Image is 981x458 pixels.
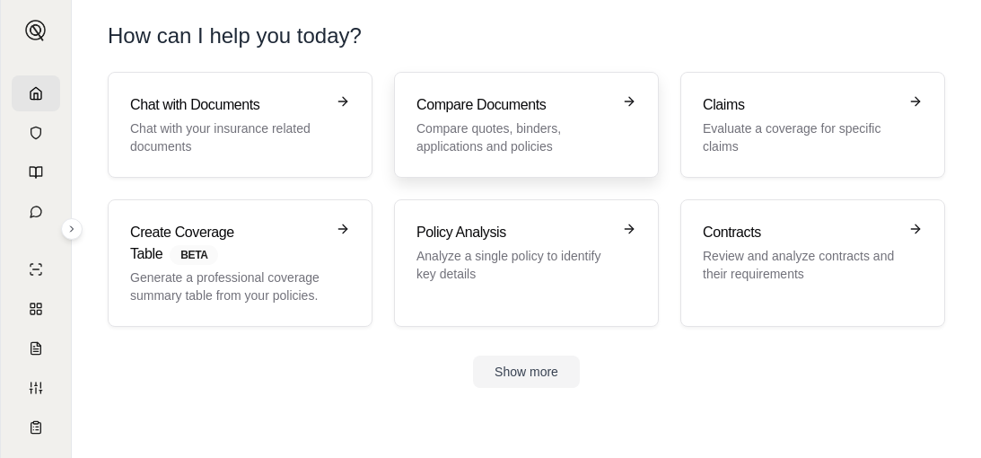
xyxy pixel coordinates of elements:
p: Review and analyze contracts and their requirements [703,247,898,283]
a: Create Coverage TableBETAGenerate a professional coverage summary table from your policies. [108,199,372,327]
a: Chat [12,194,60,230]
a: Policy Comparisons [12,291,60,327]
h3: Policy Analysis [416,222,611,243]
a: Claim Coverage [12,330,60,366]
button: Show more [473,356,580,388]
h1: How can I help you today? [108,22,945,50]
p: Evaluate a coverage for specific claims [703,119,898,155]
h3: Claims [703,94,898,116]
a: ClaimsEvaluate a coverage for specific claims [680,72,945,178]
a: Home [12,75,60,111]
a: Compare DocumentsCompare quotes, binders, applications and policies [394,72,659,178]
a: Single Policy [12,251,60,287]
a: ContractsReview and analyze contracts and their requirements [680,199,945,327]
button: Expand sidebar [18,13,54,48]
a: Chat with DocumentsChat with your insurance related documents [108,72,372,178]
span: BETA [170,245,218,265]
a: Documents Vault [12,115,60,151]
p: Generate a professional coverage summary table from your policies. [130,269,325,304]
h3: Chat with Documents [130,94,325,116]
a: Coverage Table [12,410,60,445]
button: Expand sidebar [61,218,83,240]
p: Compare quotes, binders, applications and policies [416,119,611,155]
a: Custom Report [12,370,60,406]
h3: Create Coverage Table [130,222,325,265]
h3: Contracts [703,222,898,243]
img: Expand sidebar [25,20,47,41]
a: Policy AnalysisAnalyze a single policy to identify key details [394,199,659,327]
p: Analyze a single policy to identify key details [416,247,611,283]
p: Chat with your insurance related documents [130,119,325,155]
h3: Compare Documents [416,94,611,116]
a: Prompt Library [12,154,60,190]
